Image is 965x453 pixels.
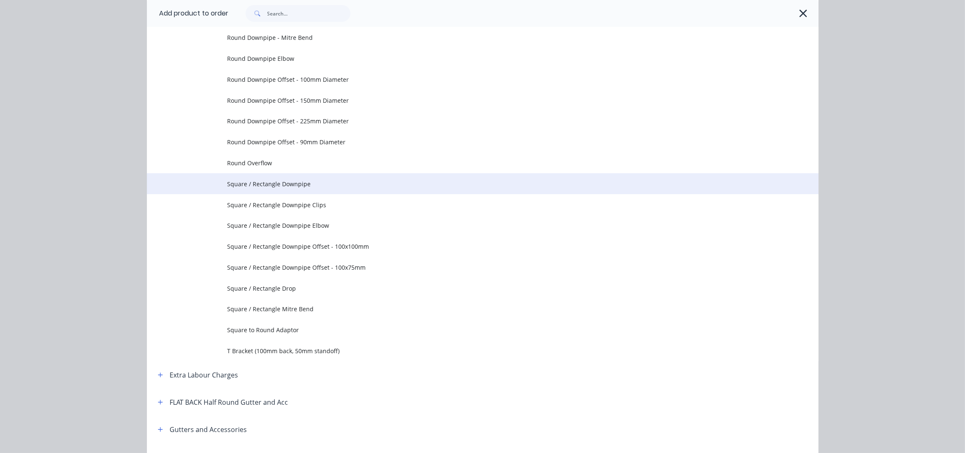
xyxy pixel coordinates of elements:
div: FLAT BACK Half Round Gutter and Acc [170,397,288,407]
span: Round Downpipe - Mitre Bend [228,33,700,42]
span: Round Downpipe Offset - 90mm Diameter [228,138,700,146]
div: Gutters and Accessories [170,424,247,435]
span: Round Overflow [228,159,700,167]
span: Round Downpipe Offset - 225mm Diameter [228,117,700,125]
span: Square / Rectangle Downpipe Elbow [228,221,700,230]
span: Square / Rectangle Downpipe [228,180,700,188]
span: Square / Rectangle Downpipe Clips [228,200,700,209]
span: Round Downpipe Offset - 100mm Diameter [228,75,700,84]
span: Square / Rectangle Drop [228,284,700,293]
span: T Bracket (100mm back, 50mm standoff) [228,346,700,355]
span: Square / Rectangle Downpipe Offset - 100x75mm [228,263,700,272]
span: Round Downpipe Offset - 150mm Diameter [228,96,700,105]
span: Square / Rectangle Mitre Bend [228,305,700,313]
span: Round Downpipe Elbow [228,54,700,63]
input: Search... [267,5,350,22]
span: Square / Rectangle Downpipe Offset - 100x100mm [228,242,700,251]
span: Square to Round Adaptor [228,325,700,334]
div: Extra Labour Charges [170,370,238,380]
